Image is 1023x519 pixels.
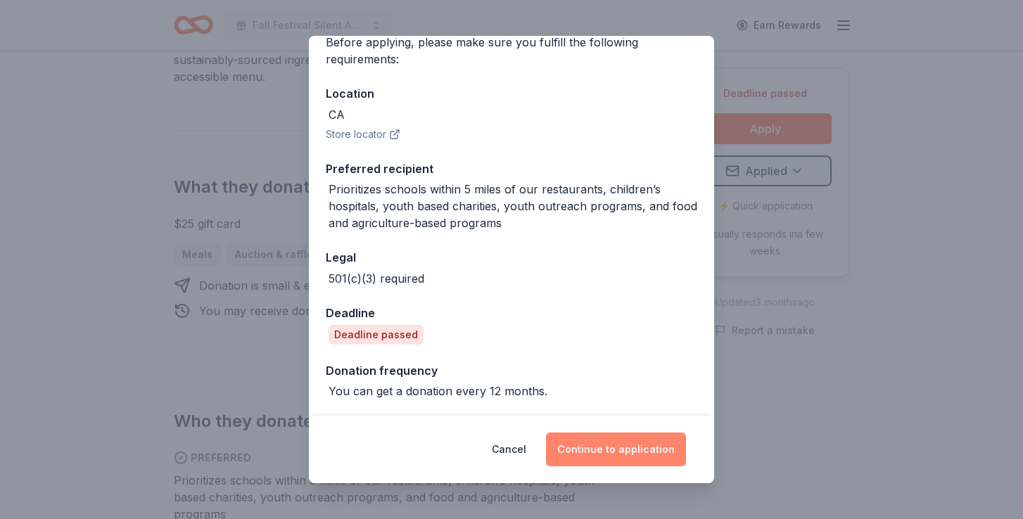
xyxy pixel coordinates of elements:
[326,361,697,380] div: Donation frequency
[546,432,686,466] button: Continue to application
[329,383,547,399] div: You can get a donation every 12 months.
[329,325,424,345] div: Deadline passed
[326,248,697,267] div: Legal
[492,432,526,466] button: Cancel
[326,84,697,103] div: Location
[326,304,697,322] div: Deadline
[326,160,697,178] div: Preferred recipient
[326,34,697,68] div: Before applying, please make sure you fulfill the following requirements:
[329,270,424,287] div: 501(c)(3) required
[329,181,697,231] div: Prioritizes schools within 5 miles of our restaurants, children’s hospitals, youth based charitie...
[329,106,345,123] div: CA
[326,126,400,143] button: Store locator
